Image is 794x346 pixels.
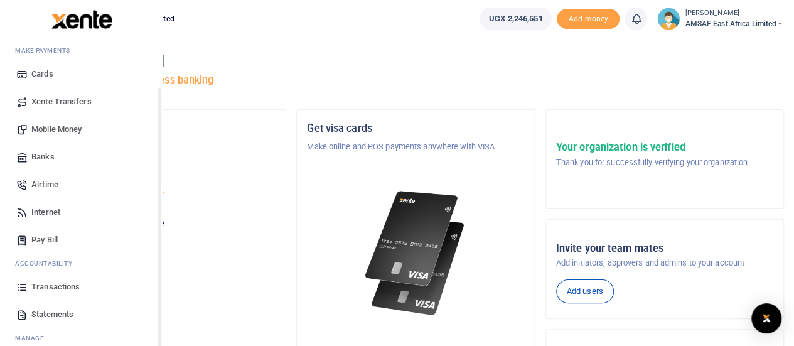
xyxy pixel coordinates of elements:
[307,122,524,135] h5: Get visa cards
[362,183,470,323] img: xente-_physical_cards.png
[556,141,748,154] h5: Your organization is verified
[31,234,58,246] span: Pay Bill
[51,10,112,29] img: logo-large
[31,151,55,163] span: Banks
[31,95,92,108] span: Xente Transfers
[31,123,82,136] span: Mobile Money
[31,178,58,191] span: Airtime
[10,88,153,116] a: Xente Transfers
[556,257,773,269] p: Add initiators, approvers and admins to your account
[751,303,781,333] div: Open Intercom Messenger
[31,206,60,219] span: Internet
[480,8,552,30] a: UGX 2,246,551
[21,333,45,343] span: anage
[10,273,153,301] a: Transactions
[10,41,153,60] li: M
[489,13,542,25] span: UGX 2,246,551
[10,254,153,273] li: Ac
[31,68,53,80] span: Cards
[48,54,784,68] h4: Hello [PERSON_NAME]
[58,171,276,183] h5: Account
[556,156,748,169] p: Thank you for successfully verifying your organization
[10,143,153,171] a: Banks
[307,141,524,153] p: Make online and POS payments anywhere with VISA
[10,116,153,143] a: Mobile Money
[10,198,153,226] a: Internet
[48,74,784,87] h5: Welcome to better business banking
[557,13,620,23] a: Add money
[657,8,680,30] img: profile-user
[21,46,70,55] span: ake Payments
[10,301,153,328] a: Statements
[31,281,80,293] span: Transactions
[685,8,784,19] small: [PERSON_NAME]
[58,190,276,202] p: AMSAF East Africa Limited
[557,9,620,30] li: Toup your wallet
[685,18,784,30] span: AMSAF East Africa Limited
[24,259,72,268] span: countability
[58,141,276,153] p: Asili Farms Masindi Limited
[10,171,153,198] a: Airtime
[556,279,614,303] a: Add users
[31,308,73,321] span: Statements
[10,226,153,254] a: Pay Bill
[58,217,276,230] p: Your current account balance
[475,8,557,30] li: Wallet ballance
[10,60,153,88] a: Cards
[556,242,773,255] h5: Invite your team mates
[50,14,112,23] a: logo-small logo-large logo-large
[58,122,276,135] h5: Organization
[557,9,620,30] span: Add money
[58,233,276,246] h5: UGX 2,246,551
[657,8,784,30] a: profile-user [PERSON_NAME] AMSAF East Africa Limited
